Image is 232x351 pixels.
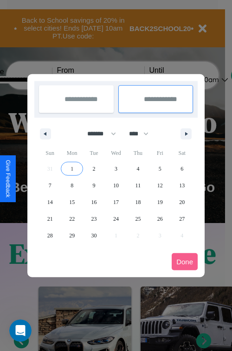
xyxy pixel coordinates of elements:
[113,194,119,211] span: 17
[105,160,127,177] button: 3
[135,194,141,211] span: 18
[172,253,198,270] button: Done
[171,194,193,211] button: 20
[69,211,75,227] span: 22
[179,194,185,211] span: 20
[157,177,163,194] span: 12
[105,177,127,194] button: 10
[127,194,149,211] button: 18
[180,160,183,177] span: 6
[115,160,117,177] span: 3
[149,177,171,194] button: 12
[149,194,171,211] button: 19
[135,211,141,227] span: 25
[171,160,193,177] button: 6
[113,211,119,227] span: 24
[69,194,75,211] span: 15
[39,211,61,227] button: 21
[91,194,97,211] span: 16
[83,211,105,227] button: 23
[5,160,11,198] div: Give Feedback
[136,160,139,177] span: 4
[93,177,96,194] span: 9
[127,211,149,227] button: 25
[83,146,105,160] span: Tue
[61,160,83,177] button: 1
[39,146,61,160] span: Sun
[93,160,96,177] span: 2
[61,146,83,160] span: Mon
[71,160,73,177] span: 1
[71,177,73,194] span: 8
[159,160,161,177] span: 5
[39,177,61,194] button: 7
[47,227,53,244] span: 28
[61,227,83,244] button: 29
[127,160,149,177] button: 4
[83,194,105,211] button: 16
[149,146,171,160] span: Fri
[179,177,185,194] span: 13
[83,160,105,177] button: 2
[39,194,61,211] button: 14
[127,146,149,160] span: Thu
[157,194,163,211] span: 19
[127,177,149,194] button: 11
[91,227,97,244] span: 30
[135,177,141,194] span: 11
[47,211,53,227] span: 21
[171,211,193,227] button: 27
[105,146,127,160] span: Wed
[69,227,75,244] span: 29
[91,211,97,227] span: 23
[105,211,127,227] button: 24
[61,211,83,227] button: 22
[171,146,193,160] span: Sat
[149,211,171,227] button: 26
[171,177,193,194] button: 13
[105,194,127,211] button: 17
[39,227,61,244] button: 28
[47,194,53,211] span: 14
[113,177,119,194] span: 10
[149,160,171,177] button: 5
[179,211,185,227] span: 27
[9,319,32,342] iframe: Intercom live chat
[61,177,83,194] button: 8
[157,211,163,227] span: 26
[61,194,83,211] button: 15
[83,227,105,244] button: 30
[49,177,52,194] span: 7
[83,177,105,194] button: 9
